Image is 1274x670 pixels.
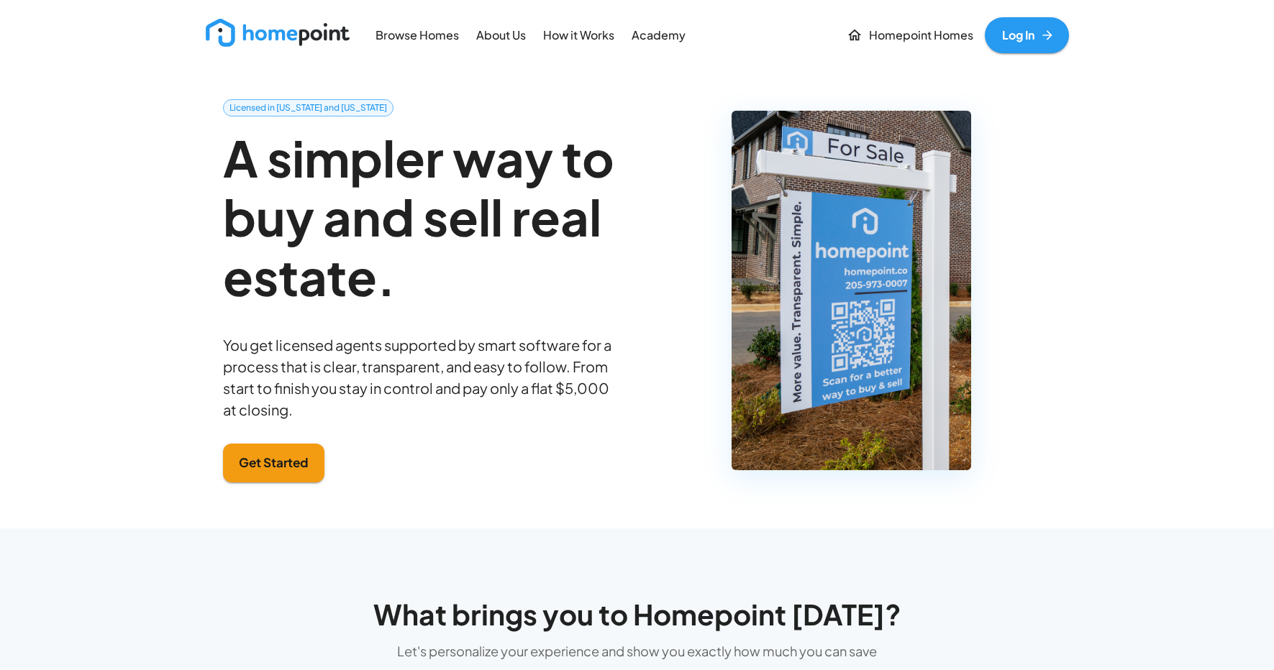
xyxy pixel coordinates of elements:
p: How it Works [543,27,614,44]
a: Academy [626,19,691,51]
p: Browse Homes [376,27,459,44]
a: Browse Homes [370,19,465,51]
p: Let's personalize your experience and show you exactly how much you can save [246,641,1029,661]
button: Get Started [223,444,324,482]
p: You get licensed agents supported by smart software for a process that is clear, transparent, and... [223,334,623,421]
p: About Us [476,27,526,44]
a: Log In [985,17,1069,53]
a: How it Works [537,19,620,51]
a: Homepoint Homes [841,17,979,53]
p: Homepoint Homes [869,27,973,44]
span: Licensed in [US_STATE] and [US_STATE] [224,101,393,114]
img: Homepoint For Sale Sign [732,111,971,470]
p: Academy [632,27,686,44]
h2: A simpler way to buy and sell real estate. [223,128,623,306]
a: About Us [470,19,532,51]
img: new_logo_light.png [206,19,350,47]
h4: What brings you to Homepoint [DATE]? [246,597,1029,632]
